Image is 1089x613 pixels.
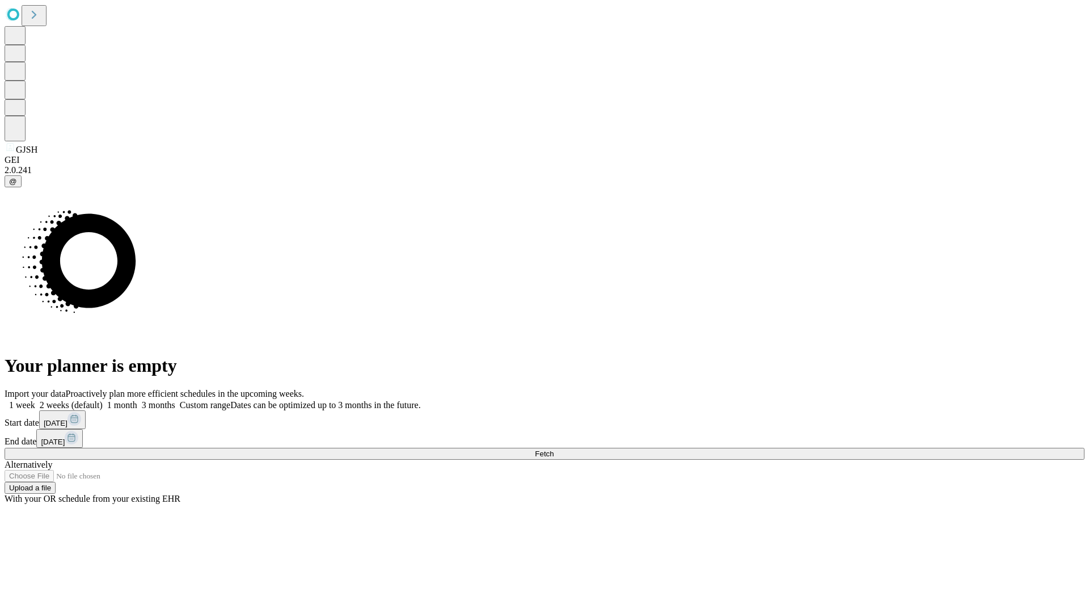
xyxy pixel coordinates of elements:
button: Fetch [5,448,1084,460]
div: Start date [5,410,1084,429]
div: GEI [5,155,1084,165]
button: [DATE] [36,429,83,448]
span: 1 month [107,400,137,410]
span: @ [9,177,17,186]
span: 2 weeks (default) [40,400,103,410]
div: End date [5,429,1084,448]
span: 1 week [9,400,35,410]
div: 2.0.241 [5,165,1084,175]
span: [DATE] [41,438,65,446]
button: [DATE] [39,410,86,429]
h1: Your planner is empty [5,355,1084,376]
span: Proactively plan more efficient schedules in the upcoming weeks. [66,389,304,398]
span: Import your data [5,389,66,398]
button: @ [5,175,22,187]
span: 3 months [142,400,175,410]
span: [DATE] [44,419,67,427]
span: With your OR schedule from your existing EHR [5,494,180,503]
span: Fetch [535,450,554,458]
span: Alternatively [5,460,52,469]
button: Upload a file [5,482,56,494]
span: Custom range [180,400,230,410]
span: Dates can be optimized up to 3 months in the future. [230,400,420,410]
span: GJSH [16,145,37,154]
